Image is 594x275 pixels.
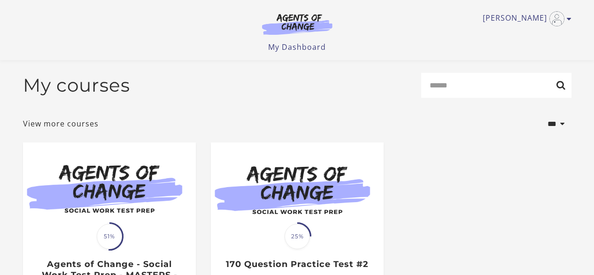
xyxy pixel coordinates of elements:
a: Toggle menu [483,11,567,26]
img: Agents of Change Logo [252,13,342,35]
h2: My courses [23,74,130,96]
a: My Dashboard [268,42,326,52]
span: 25% [285,224,310,249]
h3: 170 Question Practice Test #2 [221,259,373,270]
span: 51% [97,224,122,249]
a: View more courses [23,118,99,129]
